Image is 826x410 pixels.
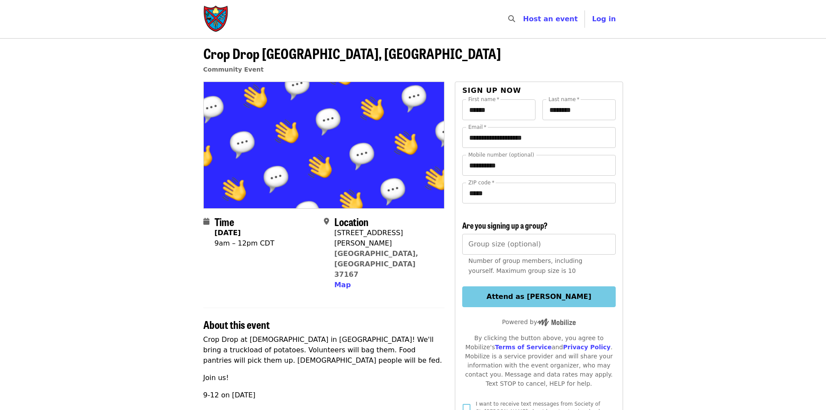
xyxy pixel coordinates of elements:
[592,15,616,23] span: Log in
[334,249,418,279] a: [GEOGRAPHIC_DATA], [GEOGRAPHIC_DATA] 37167
[502,318,576,325] span: Powered by
[495,344,552,351] a: Terms of Service
[468,152,534,157] label: Mobile number (optional)
[324,217,329,226] i: map-marker-alt icon
[563,344,611,351] a: Privacy Policy
[215,229,241,237] strong: [DATE]
[468,180,494,185] label: ZIP code
[203,66,264,73] a: Community Event
[462,220,548,231] span: Are you signing up a group?
[334,228,437,249] div: [STREET_ADDRESS][PERSON_NAME]
[334,280,351,290] button: Map
[203,317,270,332] span: About this event
[215,214,234,229] span: Time
[523,15,578,23] a: Host an event
[462,127,615,148] input: Email
[462,155,615,176] input: Mobile number (optional)
[203,5,229,33] img: Society of St. Andrew - Home
[203,335,445,366] p: Crop Drop at [DEMOGRAPHIC_DATA] in [GEOGRAPHIC_DATA]! We'll bring a truckload of potatoes. Volunt...
[468,257,582,274] span: Number of group members, including yourself. Maximum group size is 10
[462,99,535,120] input: First name
[542,99,616,120] input: Last name
[203,373,445,383] p: Join us!
[462,334,615,388] div: By clicking the button above, you agree to Mobilize's and . Mobilize is a service provider and wi...
[334,214,369,229] span: Location
[203,217,209,226] i: calendar icon
[334,281,351,289] span: Map
[204,82,444,208] img: Crop Drop Smyrna, TN organized by Society of St. Andrew
[462,234,615,255] input: [object Object]
[215,238,274,249] div: 9am – 12pm CDT
[203,43,501,63] span: Crop Drop [GEOGRAPHIC_DATA], [GEOGRAPHIC_DATA]
[203,390,445,400] p: 9-12 on [DATE]
[520,9,527,30] input: Search
[468,97,500,102] label: First name
[585,10,623,28] button: Log in
[537,318,576,326] img: Powered by Mobilize
[462,183,615,203] input: ZIP code
[468,125,486,130] label: Email
[462,286,615,307] button: Attend as [PERSON_NAME]
[548,97,579,102] label: Last name
[462,86,521,95] span: Sign up now
[508,15,515,23] i: search icon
